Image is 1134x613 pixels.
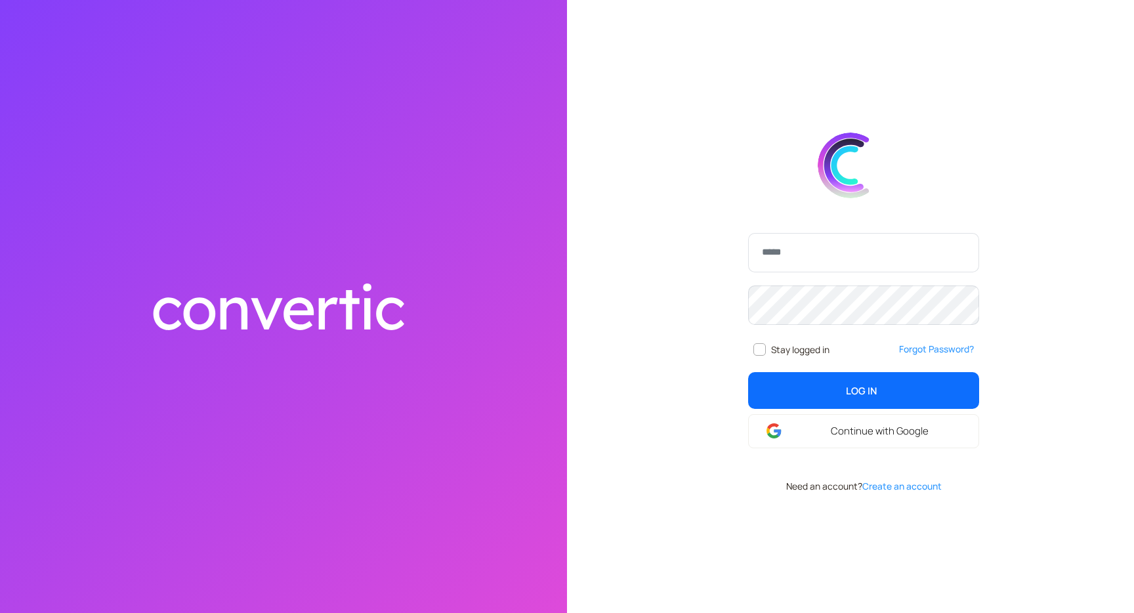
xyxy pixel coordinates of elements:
button: Log In [748,372,979,409]
a: Forgot Password? [899,343,974,355]
span: Stay logged in [771,341,829,359]
a: Continue with Google [748,414,979,448]
img: convertic text [153,283,404,330]
div: Need an account? [732,480,995,494]
span: Continue with Google [798,425,961,437]
img: convert.svg [818,133,883,198]
a: Create an account [862,480,942,492]
span: Log In [846,383,877,398]
img: google-login.svg [766,423,782,439]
